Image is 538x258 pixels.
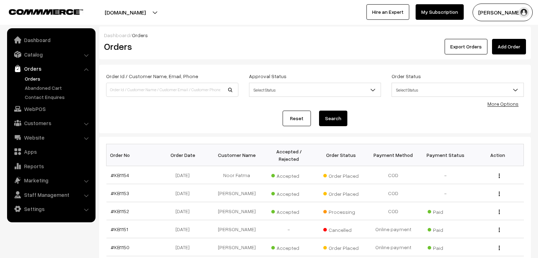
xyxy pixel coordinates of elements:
td: COD [367,184,420,202]
a: Orders [23,75,93,82]
td: [DATE] [158,202,211,220]
a: Add Order [492,39,526,54]
button: [PERSON_NAME]… [473,4,533,21]
span: Order Placed [323,170,359,180]
a: Catalog [9,48,93,61]
button: Export Orders [445,39,487,54]
span: Order Placed [323,188,359,198]
a: Contact Enquires [23,93,93,101]
span: Accepted [271,170,307,180]
span: Select Status [392,83,524,97]
img: Menu [499,246,500,250]
span: Accepted [271,242,307,252]
td: COD [367,202,420,220]
td: - [420,184,472,202]
th: Accepted / Rejected [263,144,315,166]
span: Order Placed [323,242,359,252]
span: Select Status [249,84,381,96]
a: #KB1153 [111,190,129,196]
label: Approval Status [249,72,287,80]
a: Marketing [9,174,93,187]
span: Cancelled [323,224,359,234]
a: Website [9,131,93,144]
a: Apps [9,145,93,158]
td: [DATE] [158,184,211,202]
td: [PERSON_NAME] [211,238,263,256]
img: Menu [499,228,500,232]
a: My Subscription [416,4,464,20]
a: Staff Management [9,188,93,201]
td: [PERSON_NAME] [211,184,263,202]
a: Abandoned Cart [23,84,93,92]
a: Settings [9,203,93,215]
a: #KB1152 [111,208,129,214]
a: Customers [9,117,93,129]
th: Customer Name [211,144,263,166]
td: - [420,166,472,184]
a: Reports [9,160,93,172]
label: Order Status [392,72,421,80]
img: COMMMERCE [9,9,83,14]
h2: Orders [104,41,238,52]
a: #KB1151 [111,226,128,232]
th: Action [472,144,524,166]
th: Order Date [158,144,211,166]
span: Accepted [271,206,307,216]
td: - [263,220,315,238]
button: [DOMAIN_NAME] [80,4,170,21]
span: Paid [428,224,463,234]
img: user [519,7,529,18]
td: [DATE] [158,220,211,238]
a: Orders [9,62,93,75]
td: Noor Fatma [211,166,263,184]
a: #KB1150 [111,244,129,250]
td: [DATE] [158,166,211,184]
a: Reset [283,111,311,126]
td: [DATE] [158,238,211,256]
span: Processing [323,206,359,216]
img: Menu [499,192,500,196]
th: Payment Method [367,144,420,166]
a: More Options [487,101,519,107]
a: #KB1154 [111,172,129,178]
a: Dashboard [104,32,130,38]
span: Select Status [392,84,523,96]
td: [PERSON_NAME] [211,202,263,220]
th: Order Status [315,144,368,166]
input: Order Id / Customer Name / Customer Email / Customer Phone [106,83,238,97]
span: Accepted [271,188,307,198]
span: Paid [428,242,463,252]
td: COD [367,166,420,184]
span: Paid [428,206,463,216]
td: Online payment [367,238,420,256]
img: Menu [499,174,500,178]
th: Payment Status [420,144,472,166]
a: WebPOS [9,102,93,115]
a: COMMMERCE [9,7,71,16]
img: Menu [499,210,500,214]
label: Order Id / Customer Name, Email, Phone [106,72,198,80]
button: Search [319,111,347,126]
td: Online payment [367,220,420,238]
td: [PERSON_NAME] [211,220,263,238]
a: Dashboard [9,34,93,46]
span: Select Status [249,83,381,97]
span: Orders [132,32,148,38]
a: Hire an Expert [366,4,409,20]
div: / [104,31,526,39]
th: Order No [106,144,159,166]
